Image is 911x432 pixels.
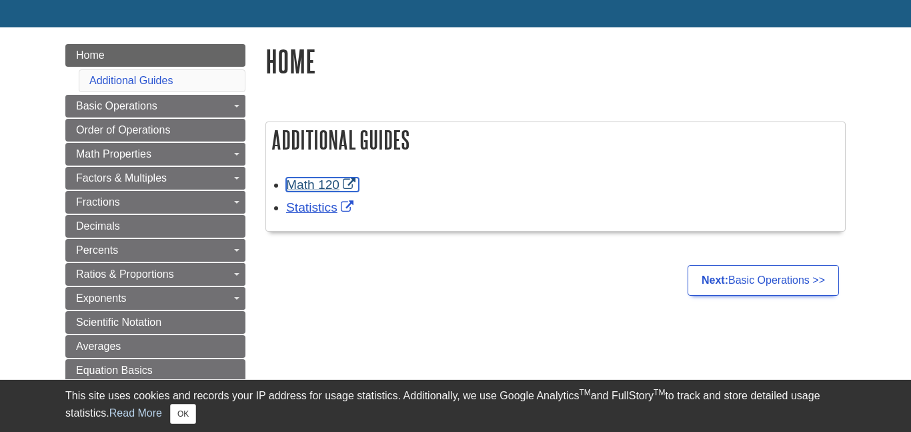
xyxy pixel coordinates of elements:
[65,359,245,382] a: Equation Basics
[76,148,151,160] span: Math Properties
[65,191,245,214] a: Fractions
[76,292,127,304] span: Exponents
[65,143,245,166] a: Math Properties
[65,239,245,262] a: Percents
[65,335,245,358] a: Averages
[76,316,161,328] span: Scientific Notation
[286,178,359,192] a: Link opens in new window
[76,341,121,352] span: Averages
[65,44,245,67] a: Home
[76,172,167,184] span: Factors & Multiples
[76,124,170,136] span: Order of Operations
[76,49,105,61] span: Home
[579,388,590,397] sup: TM
[266,122,845,158] h2: Additional Guides
[65,311,245,334] a: Scientific Notation
[109,407,162,419] a: Read More
[170,404,196,424] button: Close
[76,220,120,232] span: Decimals
[65,388,846,424] div: This site uses cookies and records your IP address for usage statistics. Additionally, we use Goo...
[65,119,245,142] a: Order of Operations
[265,44,846,78] h1: Home
[89,75,173,86] a: Additional Guides
[286,200,357,214] a: Link opens in new window
[65,95,245,118] a: Basic Operations
[65,287,245,310] a: Exponents
[76,365,153,376] span: Equation Basics
[65,263,245,286] a: Ratios & Proportions
[65,167,245,190] a: Factors & Multiples
[76,244,118,256] span: Percents
[76,268,174,280] span: Ratios & Proportions
[76,100,157,112] span: Basic Operations
[76,196,120,208] span: Fractions
[688,265,839,296] a: Next:Basic Operations >>
[702,274,728,286] strong: Next:
[654,388,665,397] sup: TM
[65,215,245,238] a: Decimals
